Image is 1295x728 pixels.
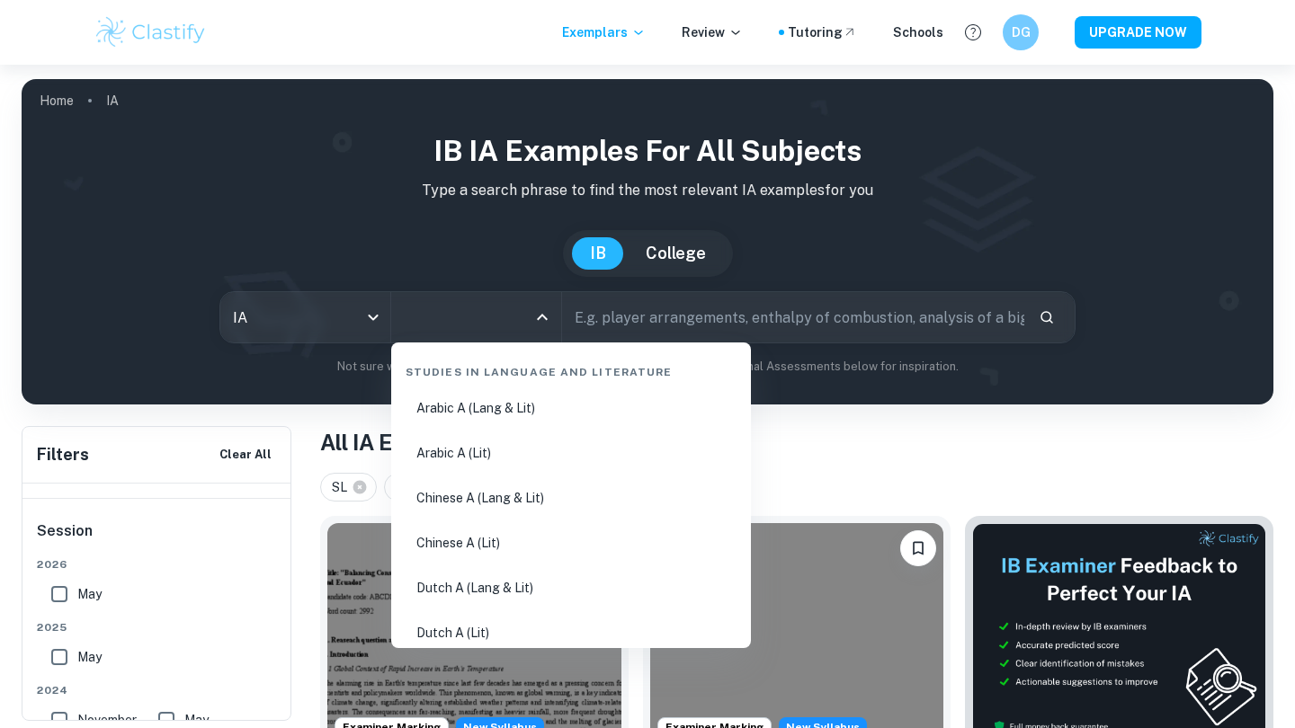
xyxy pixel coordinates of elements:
[398,567,744,608] li: Dutch A (Lang & Lit)
[530,305,555,330] button: Close
[398,612,744,653] li: Dutch A (Lit)
[562,22,646,42] p: Exemplars
[220,292,390,342] div: IA
[398,350,744,387] div: Studies in Language and Literature
[572,237,624,270] button: IB
[37,442,89,467] h6: Filters
[22,79,1273,404] img: profile cover
[384,473,433,502] div: 7
[893,22,943,42] a: Schools
[1032,302,1062,333] button: Search
[77,584,102,604] span: May
[77,647,102,667] span: May
[37,619,278,635] span: 2025
[1003,14,1039,50] button: DG
[36,129,1259,173] h1: IB IA examples for all subjects
[320,473,377,502] div: SL
[1011,22,1032,42] h6: DG
[40,88,74,113] a: Home
[398,522,744,564] li: Chinese A (Lit)
[320,426,1273,458] h1: All IA Examples
[106,91,119,111] p: IA
[37,556,278,573] span: 2026
[958,17,988,48] button: Help and Feedback
[37,520,278,556] h6: Session
[332,477,355,497] span: SL
[682,22,743,42] p: Review
[398,387,744,429] li: Arabic A (Lang & Lit)
[398,477,744,519] li: Chinese A (Lang & Lit)
[788,22,857,42] a: Tutoring
[94,14,208,50] img: Clastify logo
[1075,16,1201,49] button: UPGRADE NOW
[37,682,278,698] span: 2024
[628,237,724,270] button: College
[562,292,1024,342] input: E.g. player arrangements, enthalpy of combustion, analysis of a big city...
[36,358,1259,376] p: Not sure what to search for? You can always look through our example Internal Assessments below f...
[398,432,744,474] li: Arabic A (Lit)
[215,441,276,468] button: Clear All
[36,180,1259,201] p: Type a search phrase to find the most relevant IA examples for you
[900,530,936,566] button: Bookmark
